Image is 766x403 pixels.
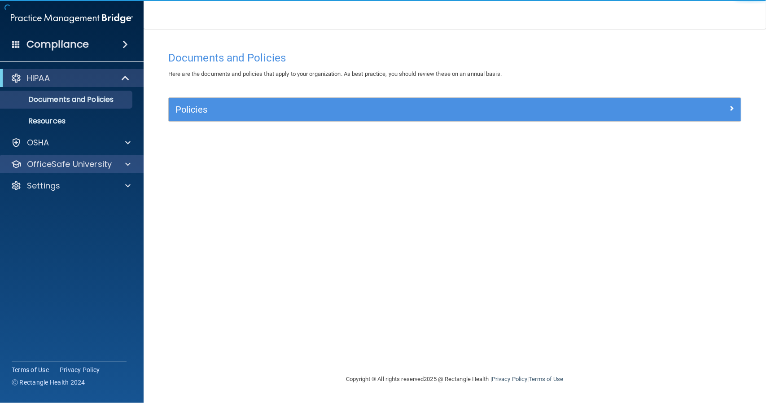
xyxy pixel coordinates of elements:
p: Documents and Policies [6,95,128,104]
a: HIPAA [11,73,130,83]
p: Resources [6,117,128,126]
a: Privacy Policy [492,376,527,382]
a: Settings [11,180,131,191]
h5: Policies [175,105,591,114]
img: PMB logo [11,9,133,27]
h4: Documents and Policies [168,52,741,64]
a: OfficeSafe University [11,159,131,170]
a: Terms of Use [12,365,49,374]
p: OSHA [27,137,49,148]
a: Privacy Policy [60,365,100,374]
iframe: Drift Widget Chat Controller [610,339,755,375]
h4: Compliance [26,38,89,51]
span: Ⓒ Rectangle Health 2024 [12,378,85,387]
p: HIPAA [27,73,50,83]
span: Here are the documents and policies that apply to your organization. As best practice, you should... [168,70,502,77]
p: OfficeSafe University [27,159,112,170]
a: OSHA [11,137,131,148]
p: Settings [27,180,60,191]
div: Copyright © All rights reserved 2025 @ Rectangle Health | | [291,365,619,394]
a: Policies [175,102,734,117]
a: Terms of Use [529,376,563,382]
